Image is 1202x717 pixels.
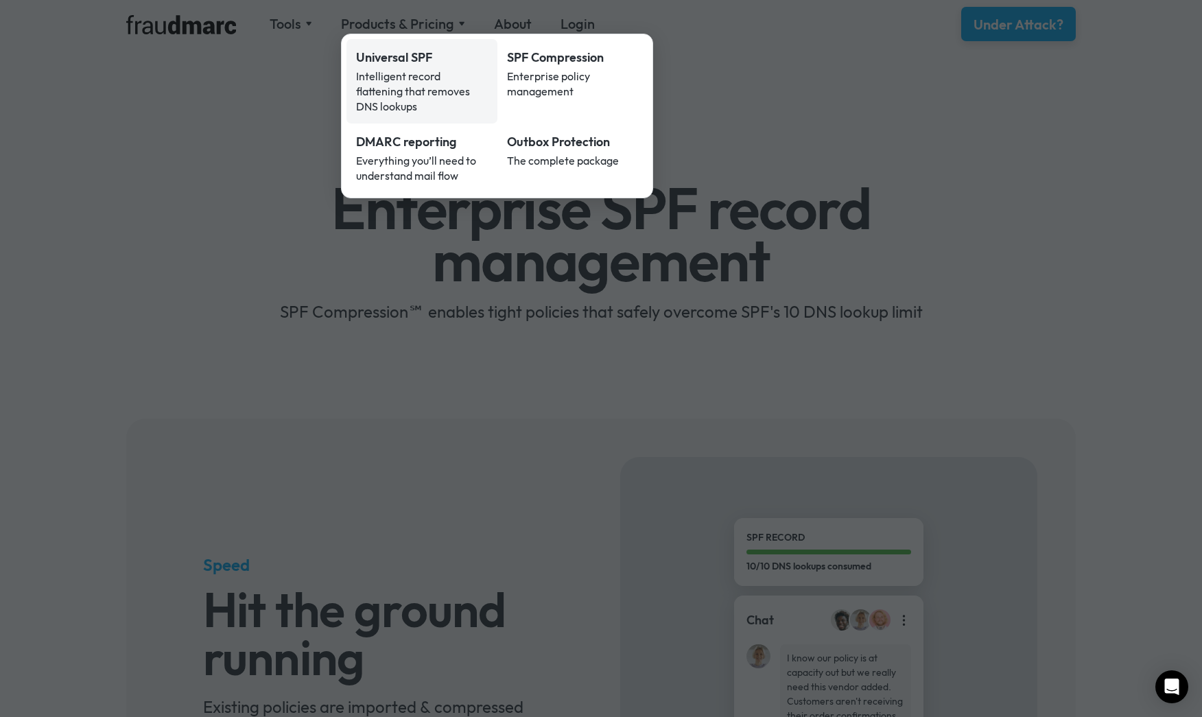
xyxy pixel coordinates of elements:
div: Everything you’ll need to understand mail flow [356,153,488,183]
div: The complete package [507,153,639,168]
div: DMARC reporting [356,133,488,151]
div: Universal SPF [356,49,488,67]
a: DMARC reportingEverything you’ll need to understand mail flow [346,124,497,193]
div: SPF Compression [507,49,639,67]
a: Universal SPFIntelligent record flattening that removes DNS lookups [346,39,497,124]
div: Intelligent record flattening that removes DNS lookups [356,69,488,114]
nav: Products & Pricing [341,34,653,198]
a: SPF CompressionEnterprise policy management [497,39,648,124]
div: Open Intercom Messenger [1155,670,1188,703]
div: Outbox Protection [507,133,639,151]
div: Enterprise policy management [507,69,639,99]
a: Outbox ProtectionThe complete package [497,124,648,193]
